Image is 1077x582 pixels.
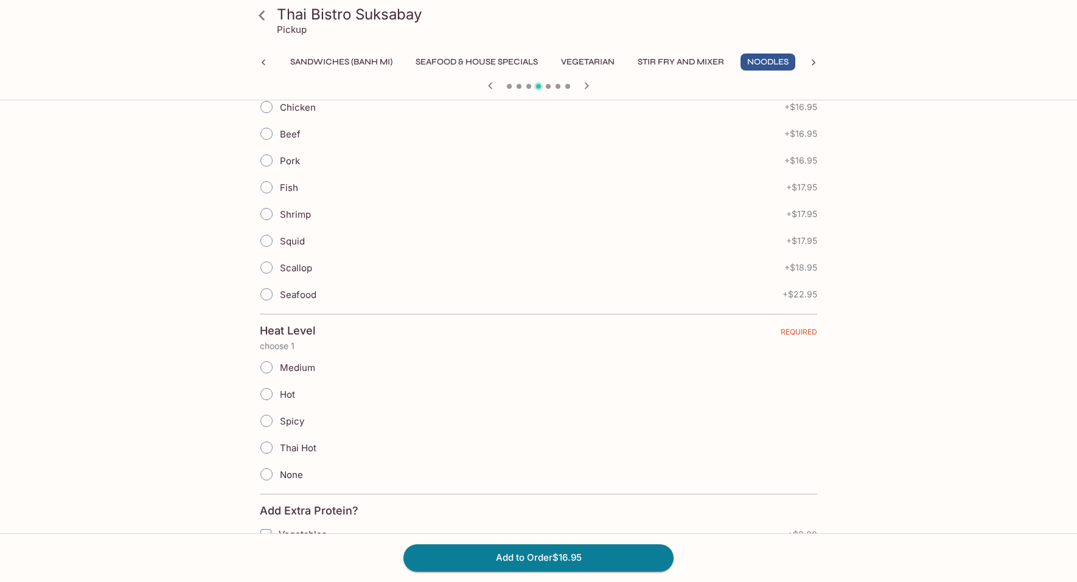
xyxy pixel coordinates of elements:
h4: Add Extra Protein? [260,504,358,518]
span: + $22.95 [782,289,817,299]
span: None [280,469,303,480]
span: Medium [280,362,315,373]
span: REQUIRED [781,327,817,341]
span: + $17.95 [786,236,817,246]
span: Hot [280,389,295,400]
button: Vegetarian [554,54,621,71]
span: Shrimp [280,209,311,220]
span: + $16.95 [784,156,817,165]
span: + $17.95 [786,209,817,219]
p: Pickup [277,24,307,35]
span: Fish [280,182,298,193]
button: Stir Fry and Mixer [631,54,731,71]
span: Spicy [280,415,304,427]
span: Seafood [280,289,316,300]
button: Seafood & House Specials [409,54,545,71]
span: Pork [280,155,300,167]
span: Beef [280,128,301,140]
span: Squid [280,235,305,247]
span: Vegetables [279,528,327,540]
button: Noodles [741,54,795,71]
span: + $16.95 [784,129,817,139]
button: Sandwiches (Banh Mi) [284,54,399,71]
h4: Heat Level [260,324,316,338]
span: + $16.95 [784,102,817,112]
span: + $3.00 [787,530,817,539]
h3: Thai Bistro Suksabay [277,5,821,24]
span: + $18.95 [784,263,817,272]
span: + $17.95 [786,182,817,192]
button: Add to Order$16.95 [403,544,674,571]
span: Scallop [280,262,312,274]
span: Chicken [280,102,316,113]
p: choose 1 [260,341,817,351]
span: Thai Hot [280,442,316,454]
